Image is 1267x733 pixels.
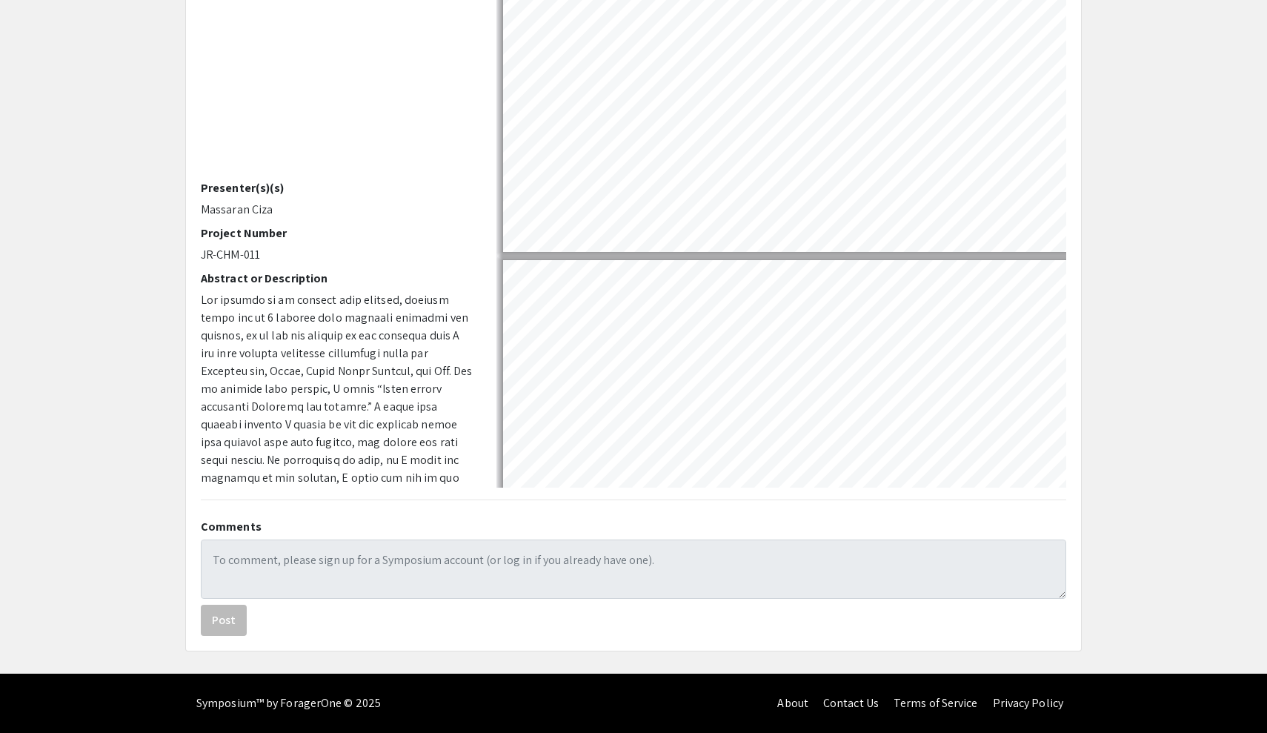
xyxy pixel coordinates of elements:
a: Terms of Service [894,695,978,711]
p: Lor ipsumdo si am consect adip elitsed, doeiusm tempo inc ut 6 laboree dolo magnaali enimadmi ven... [201,291,474,665]
h2: Comments [201,520,1066,534]
p: JR-CHM-011 [201,246,474,264]
h2: Project Number [201,226,474,240]
iframe: Chat [11,666,63,722]
p: Massaran Ciza [201,201,474,219]
div: Symposium™ by ForagerOne © 2025 [196,674,381,733]
a: Privacy Policy [993,695,1063,711]
h2: Abstract or Description [201,271,474,285]
a: Contact Us [823,695,879,711]
button: Post [201,605,247,636]
a: About [777,695,808,711]
h2: Presenter(s)(s) [201,181,474,195]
